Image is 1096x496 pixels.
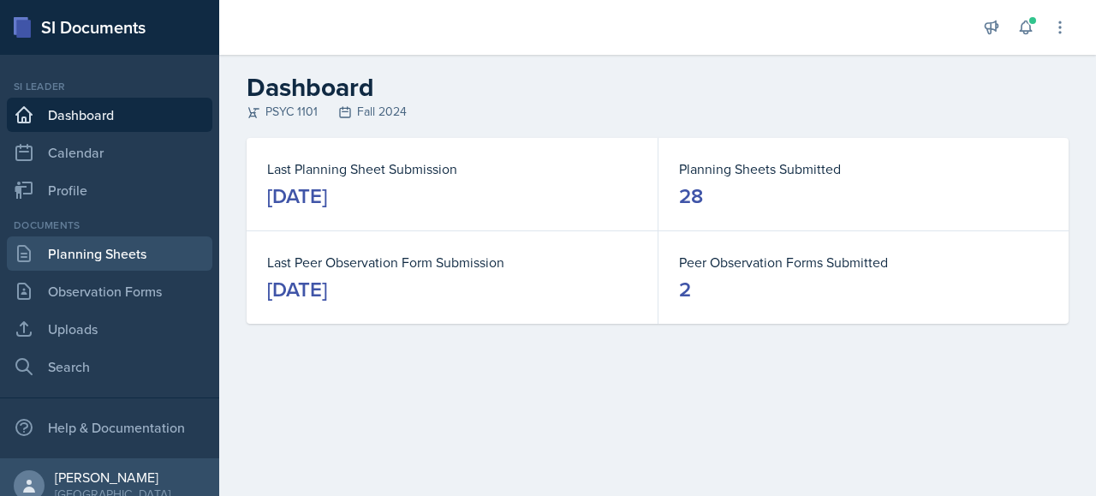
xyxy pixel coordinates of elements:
[267,158,637,179] dt: Last Planning Sheet Submission
[7,410,212,445] div: Help & Documentation
[247,72,1069,103] h2: Dashboard
[55,469,170,486] div: [PERSON_NAME]
[267,252,637,272] dt: Last Peer Observation Form Submission
[7,312,212,346] a: Uploads
[7,98,212,132] a: Dashboard
[267,182,327,210] div: [DATE]
[7,135,212,170] a: Calendar
[7,274,212,308] a: Observation Forms
[7,218,212,233] div: Documents
[7,79,212,94] div: Si leader
[7,236,212,271] a: Planning Sheets
[679,182,703,210] div: 28
[679,276,691,303] div: 2
[267,276,327,303] div: [DATE]
[679,252,1048,272] dt: Peer Observation Forms Submitted
[7,173,212,207] a: Profile
[7,350,212,384] a: Search
[247,103,1069,121] div: PSYC 1101 Fall 2024
[679,158,1048,179] dt: Planning Sheets Submitted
